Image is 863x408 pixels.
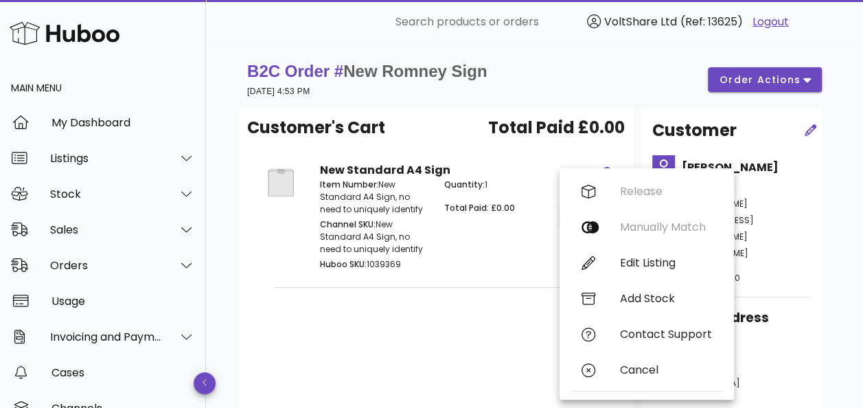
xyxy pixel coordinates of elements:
[51,366,195,379] div: Cases
[343,62,487,80] span: New Romney Sign
[50,259,162,272] div: Orders
[50,152,162,165] div: Listings
[320,179,428,216] p: New Standard A4 Sign, no need to uniquely identify
[604,14,677,30] span: VoltShare Ltd
[51,295,195,308] div: Usage
[50,330,162,343] div: Invoicing and Payments
[10,19,119,48] img: Huboo Logo
[247,87,310,96] small: [DATE] 4:53 PM
[320,218,428,256] p: New Standard A4 Sign, no need to uniquely identify
[620,363,712,376] div: Cancel
[247,115,385,140] span: Customer's Cart
[719,73,801,87] span: order actions
[444,179,552,191] p: 1
[488,115,625,140] span: Total Paid £0.00
[50,223,162,236] div: Sales
[320,179,378,190] span: Item Number:
[320,258,428,271] p: 1039369
[620,328,712,341] div: Contact Support
[258,162,303,203] img: Product Image
[620,256,712,269] div: Edit Listing
[681,159,811,176] h4: [PERSON_NAME]
[620,292,712,305] div: Add Stock
[247,62,487,80] strong: B2C Order #
[444,202,515,214] span: Total Paid: £0.00
[50,188,162,201] div: Stock
[320,258,367,270] span: Huboo SKU:
[444,179,485,190] span: Quantity:
[320,218,376,230] span: Channel SKU:
[708,67,822,92] button: order actions
[51,116,195,129] div: My Dashboard
[680,14,743,30] span: (Ref: 13625)
[652,118,737,143] h2: Customer
[752,14,789,30] a: Logout
[320,162,450,178] strong: New Standard A4 Sign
